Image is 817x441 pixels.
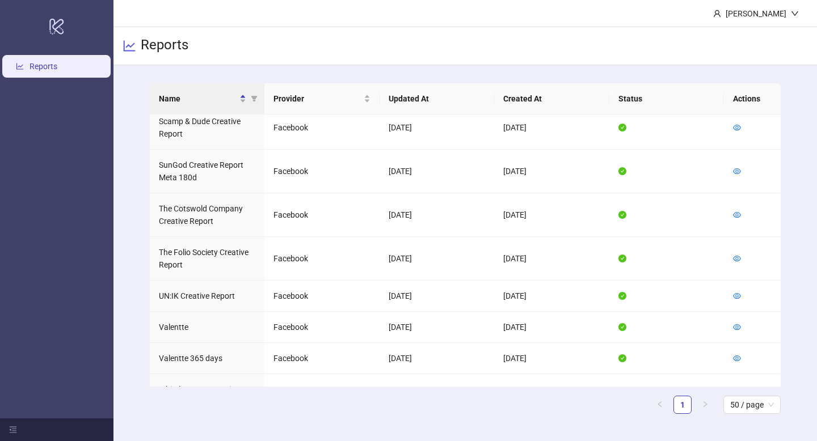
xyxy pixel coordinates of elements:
td: UN:IK Creative Report [150,281,265,312]
th: Actions [724,83,781,115]
span: check-circle [618,124,626,132]
td: The Cotswold Company Creative Report [150,193,265,237]
th: Name [150,83,265,115]
td: Facebook [264,281,380,312]
td: [DATE] [380,150,495,193]
span: eye [733,255,741,262]
span: eye [733,354,741,362]
td: [DATE] [380,374,495,418]
a: Reports [30,62,57,71]
td: Facebook [264,343,380,374]
a: eye [733,210,741,219]
td: Valentte 365 days [150,343,265,374]
li: Previous Page [651,396,669,414]
span: line-chart [123,39,136,53]
div: [PERSON_NAME] [721,7,791,20]
td: Facebook [264,150,380,193]
button: right [696,396,714,414]
li: Next Page [696,396,714,414]
td: [DATE] [380,237,495,281]
span: eye [733,211,741,219]
span: eye [733,124,741,132]
span: check-circle [618,255,626,262]
a: eye [733,291,741,300]
td: Whistles Meta Creative Report [150,374,265,418]
td: [DATE] [380,106,495,150]
td: [DATE] [494,343,609,374]
span: eye [733,292,741,300]
span: down [791,10,799,18]
button: left [651,396,669,414]
td: The Folio Society Creative Report [150,237,265,281]
div: Page Size [723,396,781,414]
a: eye [733,354,741,363]
td: Scamp & Dude Creative Report [150,106,265,150]
h3: Reports [141,36,188,56]
span: check-circle [618,211,626,219]
th: Provider [264,83,380,115]
span: filter [249,90,260,107]
span: filter [251,95,258,102]
td: [DATE] [380,281,495,312]
span: 50 / page [730,396,774,413]
a: eye [733,323,741,332]
td: [DATE] [380,312,495,343]
a: eye [733,123,741,132]
a: eye [733,167,741,176]
td: [DATE] [494,312,609,343]
td: [DATE] [494,281,609,312]
a: eye [733,254,741,263]
td: [DATE] [494,237,609,281]
th: Created At [494,83,609,115]
td: [DATE] [494,150,609,193]
td: [DATE] [380,343,495,374]
td: Facebook [264,312,380,343]
span: check-circle [618,323,626,331]
span: check-circle [618,354,626,362]
span: Provider [273,92,361,105]
td: Valentte [150,312,265,343]
span: right [702,401,709,408]
td: [DATE] [494,193,609,237]
td: Facebook [264,106,380,150]
span: menu-fold [9,426,17,434]
td: [DATE] [494,374,609,418]
td: Facebook [264,193,380,237]
a: 1 [674,396,691,413]
td: Facebook [264,374,380,418]
td: Facebook [264,237,380,281]
span: user [713,10,721,18]
span: left [656,401,663,408]
span: check-circle [618,292,626,300]
li: 1 [673,396,692,414]
span: check-circle [618,167,626,175]
span: Name [159,92,238,105]
th: Status [609,83,725,115]
span: eye [733,167,741,175]
td: [DATE] [494,106,609,150]
td: SunGod Creative Report Meta 180d [150,150,265,193]
td: [DATE] [380,193,495,237]
th: Updated At [380,83,495,115]
span: eye [733,323,741,331]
